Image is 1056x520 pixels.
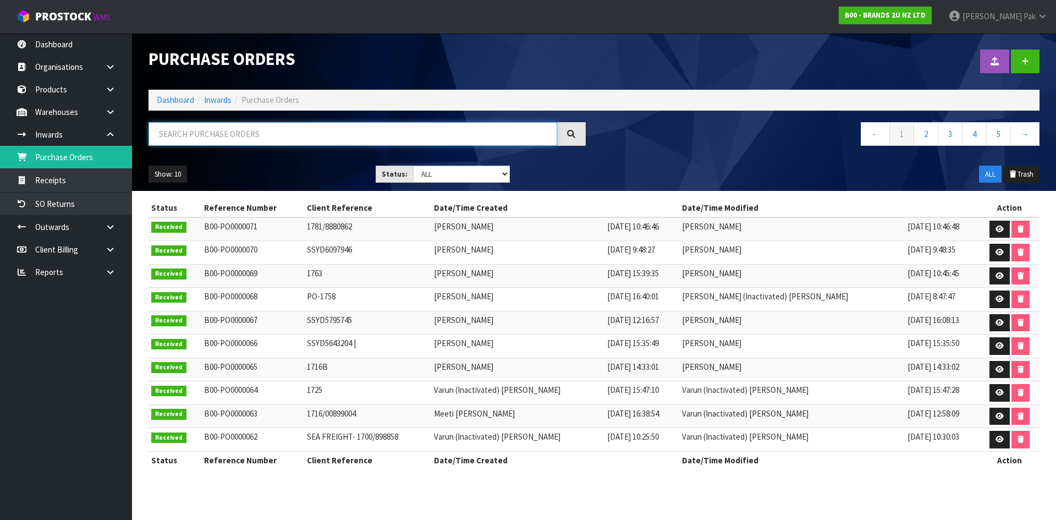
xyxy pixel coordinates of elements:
[679,451,980,469] th: Date/Time Modified
[962,122,987,146] a: 4
[963,11,1022,21] span: [PERSON_NAME]
[434,221,493,232] span: [PERSON_NAME]
[151,222,186,233] span: Received
[304,311,431,335] td: SSYD5795745
[839,7,932,24] a: B00 - BRANDS 2U NZ LTD
[607,315,659,325] span: [DATE] 12:16:57
[204,95,232,105] a: Inwards
[148,50,586,68] h1: Purchase Orders
[304,241,431,265] td: SSYD6097946
[431,199,679,217] th: Date/Time Created
[607,268,659,278] span: [DATE] 15:39:35
[986,122,1011,146] a: 5
[201,428,304,452] td: B00-PO0000062
[304,199,431,217] th: Client Reference
[1024,11,1036,21] span: Pak
[151,386,186,397] span: Received
[201,358,304,381] td: B00-PO0000065
[1003,166,1039,183] button: Trash
[434,385,560,395] span: Varun (Inactivated) [PERSON_NAME]
[602,122,1039,149] nav: Page navigation
[908,315,959,325] span: [DATE] 16:08:13
[908,362,959,372] span: [DATE] 14:33:02
[151,339,186,350] span: Received
[151,433,186,444] span: Received
[151,409,186,420] span: Received
[151,269,186,280] span: Received
[908,338,959,348] span: [DATE] 15:35:50
[682,431,809,442] span: Varun (Inactivated) [PERSON_NAME]
[607,244,655,255] span: [DATE] 9:48:27
[382,169,408,179] strong: Status:
[434,431,560,442] span: Varun (Inactivated) [PERSON_NAME]
[148,122,557,146] input: Search purchase orders
[914,122,938,146] a: 2
[151,362,186,373] span: Received
[889,122,914,146] a: 1
[908,385,959,395] span: [DATE] 15:47:28
[908,431,959,442] span: [DATE] 10:30:03
[607,408,659,419] span: [DATE] 16:38:54
[148,199,201,217] th: Status
[682,408,809,419] span: Varun (Inactivated) [PERSON_NAME]
[35,9,91,24] span: ProStock
[434,408,515,419] span: Meeti [PERSON_NAME]
[304,264,431,288] td: 1763
[682,221,741,232] span: [PERSON_NAME]
[845,10,926,20] strong: B00 - BRANDS 2U NZ LTD
[304,404,431,428] td: 1716/00899004
[908,291,955,302] span: [DATE] 8:47:47
[682,244,741,255] span: [PERSON_NAME]
[434,338,493,348] span: [PERSON_NAME]
[201,311,304,335] td: B00-PO0000067
[201,288,304,311] td: B00-PO0000068
[1010,122,1039,146] a: →
[434,362,493,372] span: [PERSON_NAME]
[980,199,1039,217] th: Action
[201,241,304,265] td: B00-PO0000070
[682,338,741,348] span: [PERSON_NAME]
[201,264,304,288] td: B00-PO0000069
[431,451,679,469] th: Date/Time Created
[16,9,30,23] img: cube-alt.png
[201,451,304,469] th: Reference Number
[979,166,1002,183] button: ALL
[434,244,493,255] span: [PERSON_NAME]
[434,291,493,302] span: [PERSON_NAME]
[201,217,304,241] td: B00-PO0000071
[434,315,493,325] span: [PERSON_NAME]
[908,221,959,232] span: [DATE] 10:46:48
[607,291,659,302] span: [DATE] 16:40:01
[241,95,299,105] span: Purchase Orders
[201,199,304,217] th: Reference Number
[201,381,304,405] td: B00-PO0000064
[151,292,186,303] span: Received
[861,122,890,146] a: ←
[304,217,431,241] td: 1781/8880862
[938,122,963,146] a: 3
[201,404,304,428] td: B00-PO0000063
[607,431,659,442] span: [DATE] 10:25:50
[94,12,111,23] small: WMS
[682,268,741,278] span: [PERSON_NAME]
[980,451,1039,469] th: Action
[682,315,741,325] span: [PERSON_NAME]
[304,335,431,358] td: SSYD5643204 |
[157,95,194,105] a: Dashboard
[151,245,186,256] span: Received
[304,358,431,381] td: 1716B
[151,315,186,326] span: Received
[682,385,809,395] span: Varun (Inactivated) [PERSON_NAME]
[434,268,493,278] span: [PERSON_NAME]
[908,268,959,278] span: [DATE] 10:45:45
[908,244,955,255] span: [DATE] 9:48:35
[607,221,659,232] span: [DATE] 10:46:46
[201,335,304,358] td: B00-PO0000066
[148,451,201,469] th: Status
[908,408,959,419] span: [DATE] 12:58:09
[607,362,659,372] span: [DATE] 14:33:01
[607,385,659,395] span: [DATE] 15:47:10
[682,362,741,372] span: [PERSON_NAME]
[682,291,848,302] span: [PERSON_NAME] (Inactivated) [PERSON_NAME]
[679,199,980,217] th: Date/Time Modified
